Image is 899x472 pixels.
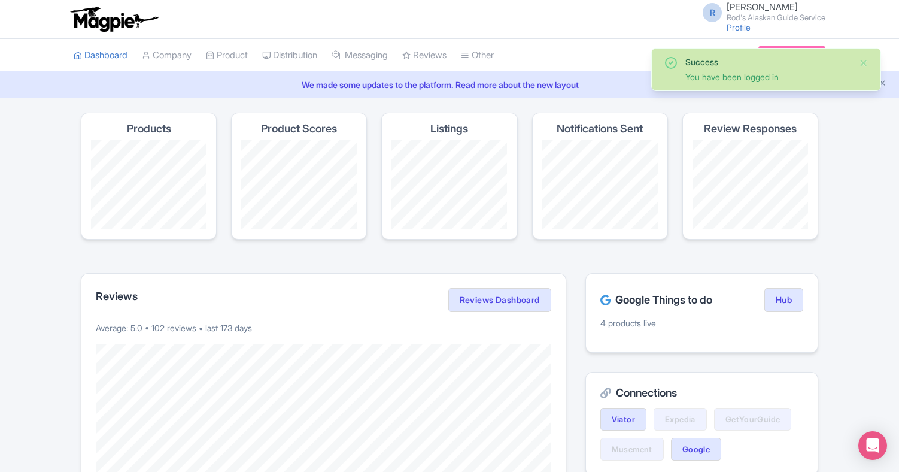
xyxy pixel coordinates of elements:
[727,1,798,13] span: [PERSON_NAME]
[600,387,803,399] h2: Connections
[557,123,643,135] h4: Notifications Sent
[402,39,447,72] a: Reviews
[206,39,248,72] a: Product
[332,39,388,72] a: Messaging
[758,46,825,63] a: Subscription
[600,317,803,329] p: 4 products live
[261,123,337,135] h4: Product Scores
[96,291,138,302] h2: Reviews
[685,71,849,83] div: You have been logged in
[262,39,317,72] a: Distribution
[430,123,468,135] h4: Listings
[654,408,707,431] a: Expedia
[127,123,171,135] h4: Products
[671,438,721,461] a: Google
[695,2,825,22] a: R [PERSON_NAME] Rod's Alaskan Guide Service
[878,77,887,91] button: Close announcement
[858,431,887,460] div: Open Intercom Messenger
[764,288,803,312] a: Hub
[685,56,849,68] div: Success
[859,56,868,70] button: Close
[727,22,751,32] a: Profile
[727,14,825,22] small: Rod's Alaskan Guide Service
[7,78,892,91] a: We made some updates to the platform. Read more about the new layout
[461,39,494,72] a: Other
[96,322,551,334] p: Average: 5.0 • 102 reviews • last 173 days
[600,294,712,306] h2: Google Things to do
[142,39,192,72] a: Company
[600,408,646,431] a: Viator
[703,3,722,22] span: R
[448,288,551,312] a: Reviews Dashboard
[74,39,127,72] a: Dashboard
[714,408,792,431] a: GetYourGuide
[600,438,664,461] a: Musement
[68,6,160,32] img: logo-ab69f6fb50320c5b225c76a69d11143b.png
[704,123,797,135] h4: Review Responses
